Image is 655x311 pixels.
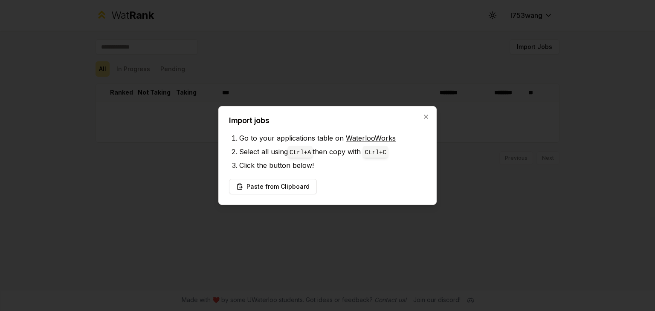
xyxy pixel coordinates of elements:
code: Ctrl+ A [290,149,311,156]
button: Paste from Clipboard [229,179,317,194]
li: Click the button below! [239,158,426,172]
h2: Import jobs [229,117,426,124]
code: Ctrl+ C [365,149,386,156]
li: Select all using then copy with [239,145,426,158]
li: Go to your applications table on [239,131,426,145]
a: WaterlooWorks [346,134,396,142]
